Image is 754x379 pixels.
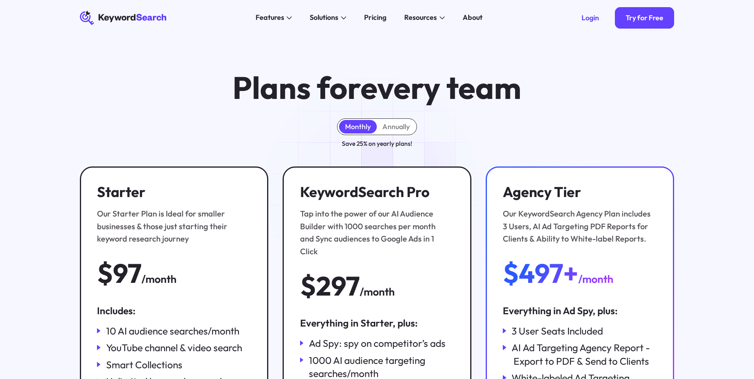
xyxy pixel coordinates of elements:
h1: Plans for [233,71,521,104]
div: Ad Spy: spy on competitor’s ads [309,336,446,350]
div: Everything in Ad Spy, plus: [503,304,657,317]
div: Our KeywordSearch Agency Plan includes 3 Users, AI Ad Targeting PDF Reports for Clients & Ability... [503,207,652,245]
div: 10 AI audience searches/month [106,324,239,337]
h3: Agency Tier [503,184,652,201]
a: Try for Free [615,7,674,29]
div: $297 [300,272,360,300]
span: every team [361,68,521,107]
div: Annually [382,122,410,131]
div: Try for Free [626,14,663,22]
div: AI Ad Targeting Agency Report - Export to PDF & Send to Clients [512,341,657,367]
div: $97 [97,259,141,287]
div: Resources [404,12,437,23]
div: YouTube channel & video search [106,341,242,354]
div: /month [360,284,395,300]
div: Pricing [364,12,386,23]
a: About [457,11,488,25]
div: 3 User Seats Included [512,324,603,337]
div: Solutions [310,12,338,23]
div: Our Starter Plan is Ideal for smaller businesses & those just starting their keyword research jou... [97,207,246,245]
div: Includes: [97,304,251,317]
div: Smart Collections [106,358,182,371]
div: Tap into the power of our AI Audience Builder with 1000 searches per month and Sync audiences to ... [300,207,450,257]
div: Everything in Starter, plus: [300,316,454,329]
div: Save 25% on yearly plans! [342,139,412,149]
div: /month [578,271,613,288]
div: Login [581,14,599,22]
h3: Starter [97,184,246,201]
a: Pricing [359,11,392,25]
div: Monthly [345,122,371,131]
div: Features [256,12,284,23]
div: /month [141,271,176,288]
div: $497+ [503,259,578,287]
a: Login [571,7,610,29]
div: About [463,12,483,23]
h3: KeywordSearch Pro [300,184,450,201]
